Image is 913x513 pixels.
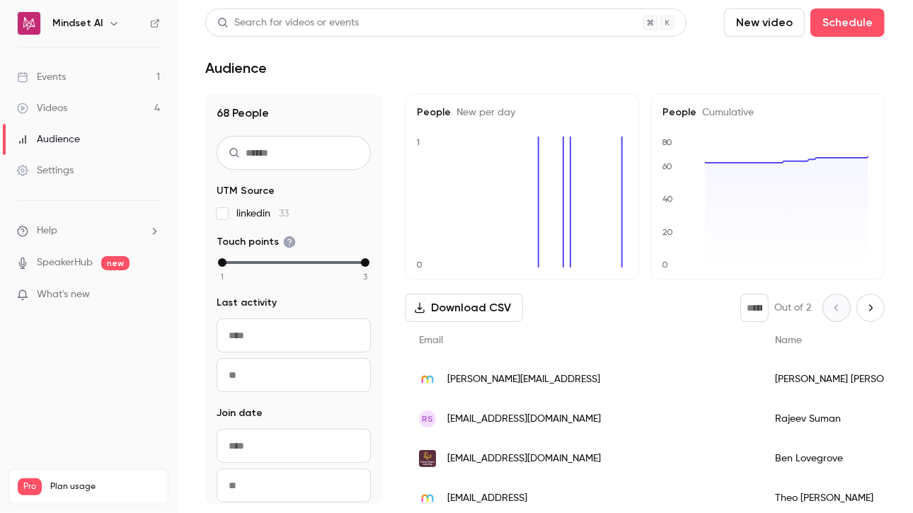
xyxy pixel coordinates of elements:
span: [EMAIL_ADDRESS] [447,491,527,506]
button: Next page [856,294,885,322]
span: [EMAIL_ADDRESS][DOMAIN_NAME] [447,451,601,466]
li: help-dropdown-opener [17,224,160,238]
div: Events [17,70,66,84]
button: New video [724,8,805,37]
span: Pro [18,478,42,495]
text: 0 [416,260,423,270]
img: Mindset AI [18,12,40,35]
span: [EMAIL_ADDRESS][DOMAIN_NAME] [447,412,601,427]
text: 60 [662,161,672,171]
span: 3 [363,270,367,283]
a: SpeakerHub [37,255,93,270]
iframe: Noticeable Trigger [143,289,160,301]
div: Settings [17,163,74,178]
text: 40 [662,195,673,204]
p: Out of 2 [774,301,811,315]
span: Touch points [217,235,296,249]
span: Name [775,335,802,345]
img: mindset.ai [419,490,436,507]
span: new [101,256,130,270]
span: Cumulative [696,108,754,117]
img: mindset.ai [419,371,436,388]
span: [PERSON_NAME][EMAIL_ADDRESS] [447,372,600,387]
div: min [218,258,226,267]
h6: Mindset AI [52,16,103,30]
div: Videos [17,101,67,115]
span: Help [37,224,57,238]
span: Last activity [217,296,277,310]
span: 33 [279,209,289,219]
button: Download CSV [405,294,523,322]
input: From [217,429,371,463]
span: 1 [221,270,224,283]
h5: People [417,105,627,120]
span: RS [422,413,433,425]
div: Audience [17,132,80,146]
span: Plan usage [50,481,159,492]
span: Email [419,335,443,345]
text: 80 [662,137,672,147]
h1: 68 People [217,105,371,122]
span: New per day [451,108,515,117]
text: 1 [416,137,420,147]
input: To [217,468,371,502]
input: From [217,318,371,352]
div: max [361,258,369,267]
button: Schedule [810,8,885,37]
text: 20 [662,227,673,237]
img: futuretalentlearning.com [419,450,436,467]
h1: Audience [205,59,267,76]
span: UTM Source [217,184,275,198]
span: linkedin [236,207,289,221]
span: Join date [217,406,263,420]
span: What's new [37,287,90,302]
h5: People [662,105,873,120]
div: Search for videos or events [217,16,359,30]
text: 0 [662,260,668,270]
input: To [217,358,371,392]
